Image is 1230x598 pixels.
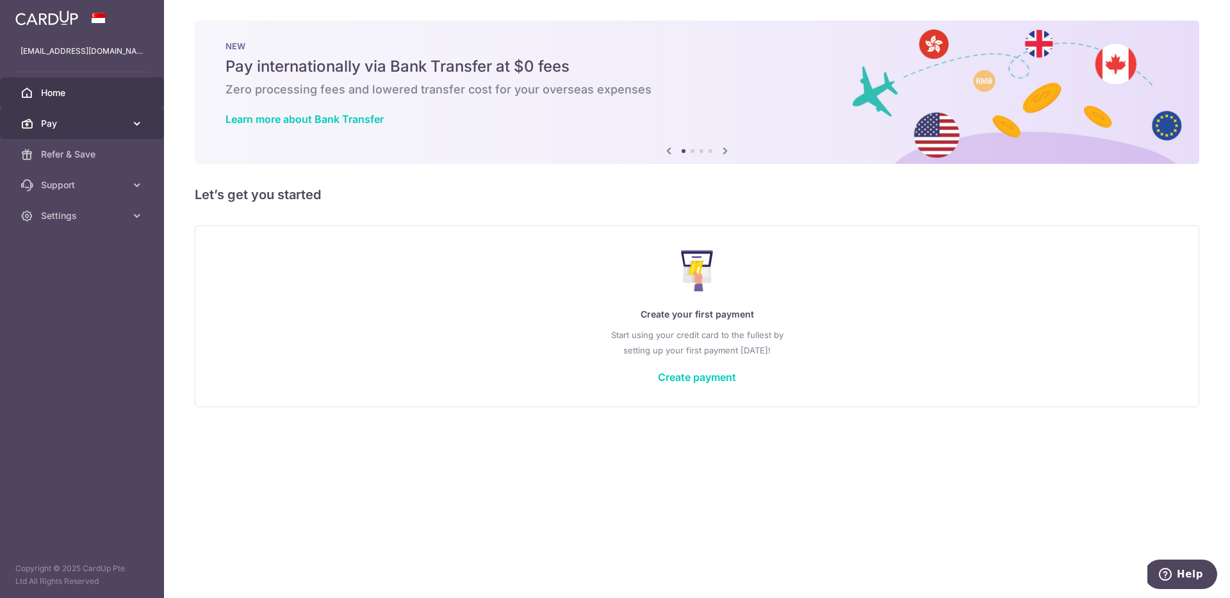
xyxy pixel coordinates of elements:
p: NEW [225,41,1168,51]
h6: Zero processing fees and lowered transfer cost for your overseas expenses [225,82,1168,97]
h5: Let’s get you started [195,184,1199,205]
h5: Pay internationally via Bank Transfer at $0 fees [225,56,1168,77]
p: Create your first payment [221,307,1173,322]
img: Bank transfer banner [195,20,1199,164]
p: [EMAIL_ADDRESS][DOMAIN_NAME] [20,45,143,58]
iframe: Opens a widget where you can find more information [1147,560,1217,592]
span: Support [41,179,126,191]
span: Refer & Save [41,148,126,161]
a: Learn more about Bank Transfer [225,113,384,125]
a: Create payment [658,371,736,384]
p: Start using your credit card to the fullest by setting up your first payment [DATE]! [221,327,1173,358]
span: Home [41,86,126,99]
img: CardUp [15,10,78,26]
img: Make Payment [681,250,714,291]
span: Settings [41,209,126,222]
span: Pay [41,117,126,130]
